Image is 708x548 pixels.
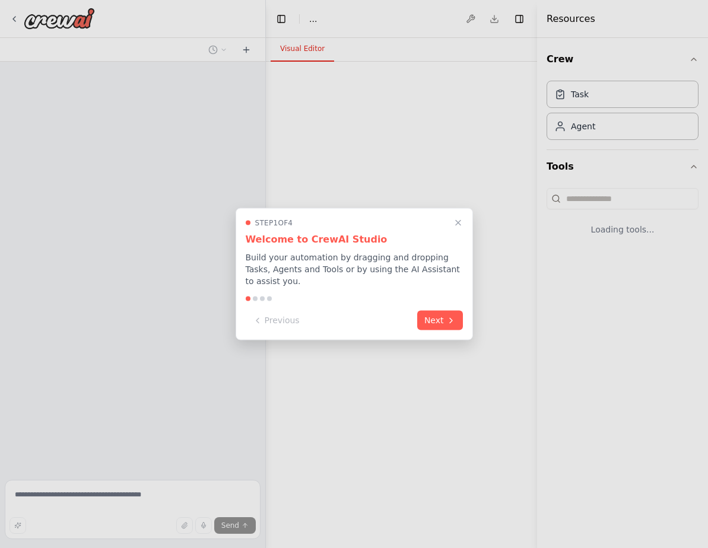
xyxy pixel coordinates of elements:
[246,251,463,287] p: Build your automation by dragging and dropping Tasks, Agents and Tools or by using the AI Assista...
[246,232,463,247] h3: Welcome to CrewAI Studio
[246,311,307,330] button: Previous
[273,11,290,27] button: Hide left sidebar
[255,218,293,228] span: Step 1 of 4
[451,216,465,230] button: Close walkthrough
[417,311,463,330] button: Next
